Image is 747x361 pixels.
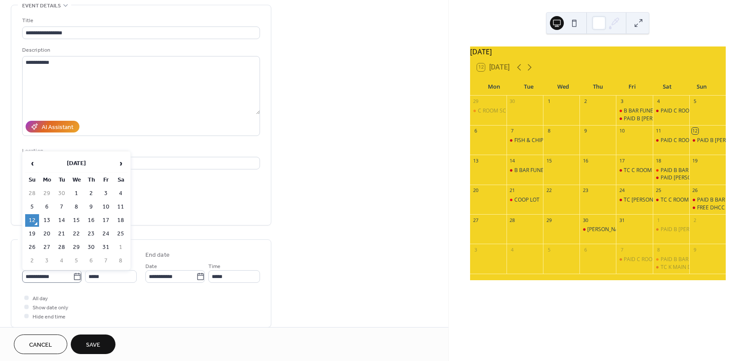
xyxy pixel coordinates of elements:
div: 4 [655,98,662,105]
div: 24 [619,187,625,194]
div: [DATE] [470,46,726,57]
div: 5 [546,246,552,253]
div: 15 [546,157,552,164]
div: 10 [619,128,625,134]
th: [DATE] [40,154,113,173]
td: 20 [40,228,54,240]
div: AI Assistant [42,123,73,132]
div: B BAR FUNERAL FREE MEMBER [514,167,589,174]
td: 11 [114,201,128,213]
td: 4 [55,255,69,267]
div: PAID B BAR SOPHIE [689,196,726,204]
td: 16 [84,214,98,227]
div: 9 [692,246,698,253]
td: 13 [40,214,54,227]
div: Thu [580,78,615,96]
button: Cancel [14,335,67,354]
div: PAID B [PERSON_NAME] [624,115,682,123]
div: End date [145,251,170,260]
div: PAID C ROOM [PERSON_NAME] [661,107,736,115]
div: Sun [684,78,719,96]
td: 18 [114,214,128,227]
button: Save [71,335,115,354]
div: 8 [655,246,662,253]
div: 31 [619,217,625,223]
div: PAID B BAR BEV [653,256,689,263]
td: 29 [40,187,54,200]
div: 4 [509,246,516,253]
div: 7 [509,128,516,134]
div: PAID B BAR [PERSON_NAME] [661,256,731,263]
button: AI Assistant [26,121,79,132]
span: Date [145,262,157,271]
div: PAID B BAR [PERSON_NAME] [661,167,731,174]
span: › [114,155,127,172]
td: 19 [25,228,39,240]
div: C ROOM SCOUSE WIFE FUNERAL [478,107,557,115]
td: 5 [69,255,83,267]
td: 27 [40,241,54,254]
div: Description [22,46,258,55]
div: 16 [582,157,589,164]
span: Cancel [29,341,52,350]
div: JEAN HALLOWEEN [579,226,616,233]
div: FISH & CHIP DAY [514,137,555,144]
td: 21 [55,228,69,240]
div: TC C ROOM [PERSON_NAME] FUNERAL [624,167,718,174]
td: 22 [69,228,83,240]
div: B BAR FUNERAL [624,107,662,115]
div: PAID C ROOM 18TH [661,137,708,144]
div: Mon [477,78,512,96]
div: 27 [473,217,479,223]
th: Fr [99,174,113,186]
td: 7 [99,255,113,267]
div: Location [22,146,258,156]
div: PAID [PERSON_NAME] C ROOM [661,174,736,182]
div: Wed [546,78,581,96]
div: 22 [546,187,552,194]
span: All day [33,294,48,303]
div: 9 [582,128,589,134]
div: 3 [619,98,625,105]
td: 25 [114,228,128,240]
div: 25 [655,187,662,194]
div: [PERSON_NAME][DATE] [587,226,645,233]
div: 8 [546,128,552,134]
div: 3 [473,246,479,253]
th: Mo [40,174,54,186]
td: 2 [25,255,39,267]
div: TC C ROOM BACCY [653,196,689,204]
div: PAID B BAR PHILIPA [689,137,726,144]
div: 5 [692,98,698,105]
span: Event details [22,1,61,10]
div: PAID C ROOM [PERSON_NAME] [624,256,699,263]
div: 18 [655,157,662,164]
div: PAID B [PERSON_NAME] [661,226,719,233]
th: Sa [114,174,128,186]
td: 24 [99,228,113,240]
td: 8 [114,255,128,267]
div: 6 [473,128,479,134]
td: 1 [114,241,128,254]
div: 28 [509,217,516,223]
span: ‹ [26,155,39,172]
td: 4 [114,187,128,200]
div: PAID BETH C ROOM [653,174,689,182]
th: Tu [55,174,69,186]
td: 7 [55,201,69,213]
td: 8 [69,201,83,213]
td: 17 [99,214,113,227]
td: 30 [55,187,69,200]
div: COOP LOT [507,196,543,204]
td: 1 [69,187,83,200]
div: B BAR FUNERAL FREE MEMBER [507,167,543,174]
div: 13 [473,157,479,164]
div: 12 [692,128,698,134]
td: 5 [25,201,39,213]
td: 28 [55,241,69,254]
div: 2 [692,217,698,223]
div: Fri [615,78,650,96]
td: 3 [99,187,113,200]
div: Sat [650,78,684,96]
div: PAID C ROOM LISA MOFFAT [653,107,689,115]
